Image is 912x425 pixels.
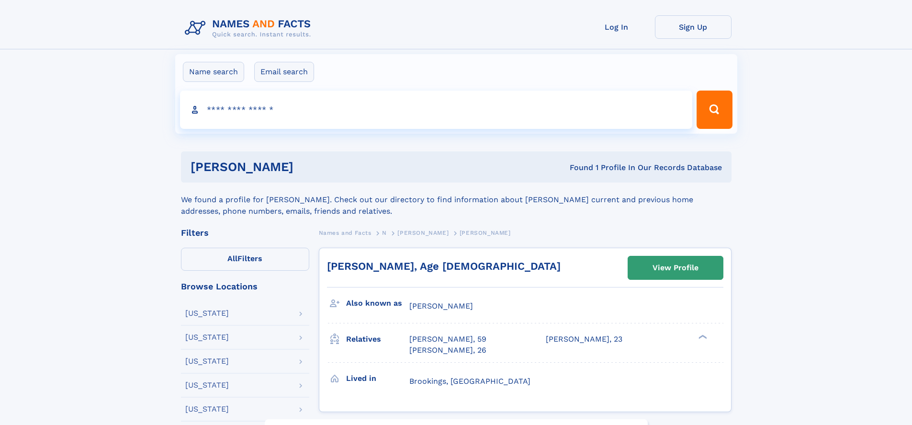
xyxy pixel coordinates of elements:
[460,230,511,236] span: [PERSON_NAME]
[191,161,432,173] h1: [PERSON_NAME]
[397,230,449,236] span: [PERSON_NAME]
[181,248,309,271] label: Filters
[697,91,732,129] button: Search Button
[397,227,449,239] a: [PERSON_NAME]
[546,334,622,345] a: [PERSON_NAME], 23
[653,257,698,279] div: View Profile
[382,227,387,239] a: N
[655,15,732,39] a: Sign Up
[578,15,655,39] a: Log In
[254,62,314,82] label: Email search
[185,381,229,389] div: [US_STATE]
[180,91,693,129] input: search input
[409,301,473,310] span: [PERSON_NAME]
[181,183,732,217] div: We found a profile for [PERSON_NAME]. Check out our directory to find information about [PERSON_N...
[409,345,486,356] a: [PERSON_NAME], 26
[183,62,244,82] label: Name search
[382,230,387,236] span: N
[628,256,723,279] a: View Profile
[185,310,229,317] div: [US_STATE]
[431,162,722,173] div: Found 1 Profile In Our Records Database
[327,260,561,272] a: [PERSON_NAME], Age [DEMOGRAPHIC_DATA]
[185,357,229,365] div: [US_STATE]
[346,295,409,311] h3: Also known as
[319,227,372,239] a: Names and Facts
[185,333,229,341] div: [US_STATE]
[346,370,409,387] h3: Lived in
[696,334,708,340] div: ❯
[409,377,530,386] span: Brookings, [GEOGRAPHIC_DATA]
[409,334,486,345] a: [PERSON_NAME], 59
[185,405,229,413] div: [US_STATE]
[181,15,319,41] img: Logo Names and Facts
[181,282,309,291] div: Browse Locations
[181,229,309,237] div: Filters
[227,254,237,263] span: All
[346,331,409,347] h3: Relatives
